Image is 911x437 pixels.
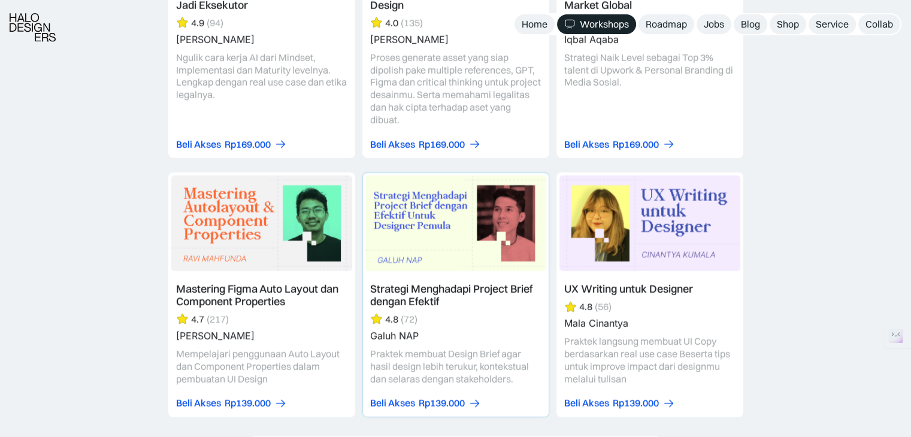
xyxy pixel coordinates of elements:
div: Beli Akses [176,397,221,409]
div: Beli Akses [370,397,415,409]
a: Beli AksesRp169.000 [564,138,675,151]
a: Shop [770,14,806,34]
div: Blog [741,18,760,31]
a: Beli AksesRp139.000 [176,397,287,409]
div: Service [816,18,849,31]
div: Rp139.000 [419,397,465,409]
a: Beli AksesRp139.000 [370,397,481,409]
div: Rp169.000 [225,138,271,151]
a: Beli AksesRp139.000 [564,397,675,409]
div: Beli Akses [176,138,221,151]
div: Beli Akses [564,397,609,409]
a: Beli AksesRp169.000 [370,138,481,151]
a: Jobs [697,14,731,34]
div: Collab [865,18,893,31]
a: Beli AksesRp169.000 [176,138,287,151]
div: Beli Akses [370,138,415,151]
div: Shop [777,18,799,31]
div: Roadmap [646,18,687,31]
a: Service [809,14,856,34]
a: Home [514,14,555,34]
a: Workshops [557,14,636,34]
a: Collab [858,14,900,34]
a: Blog [734,14,767,34]
a: Roadmap [638,14,694,34]
div: Rp139.000 [613,397,659,409]
div: Rp139.000 [225,397,271,409]
div: Workshops [580,18,629,31]
div: Home [522,18,547,31]
div: Beli Akses [564,138,609,151]
div: Rp169.000 [613,138,659,151]
div: Jobs [704,18,724,31]
div: Rp169.000 [419,138,465,151]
